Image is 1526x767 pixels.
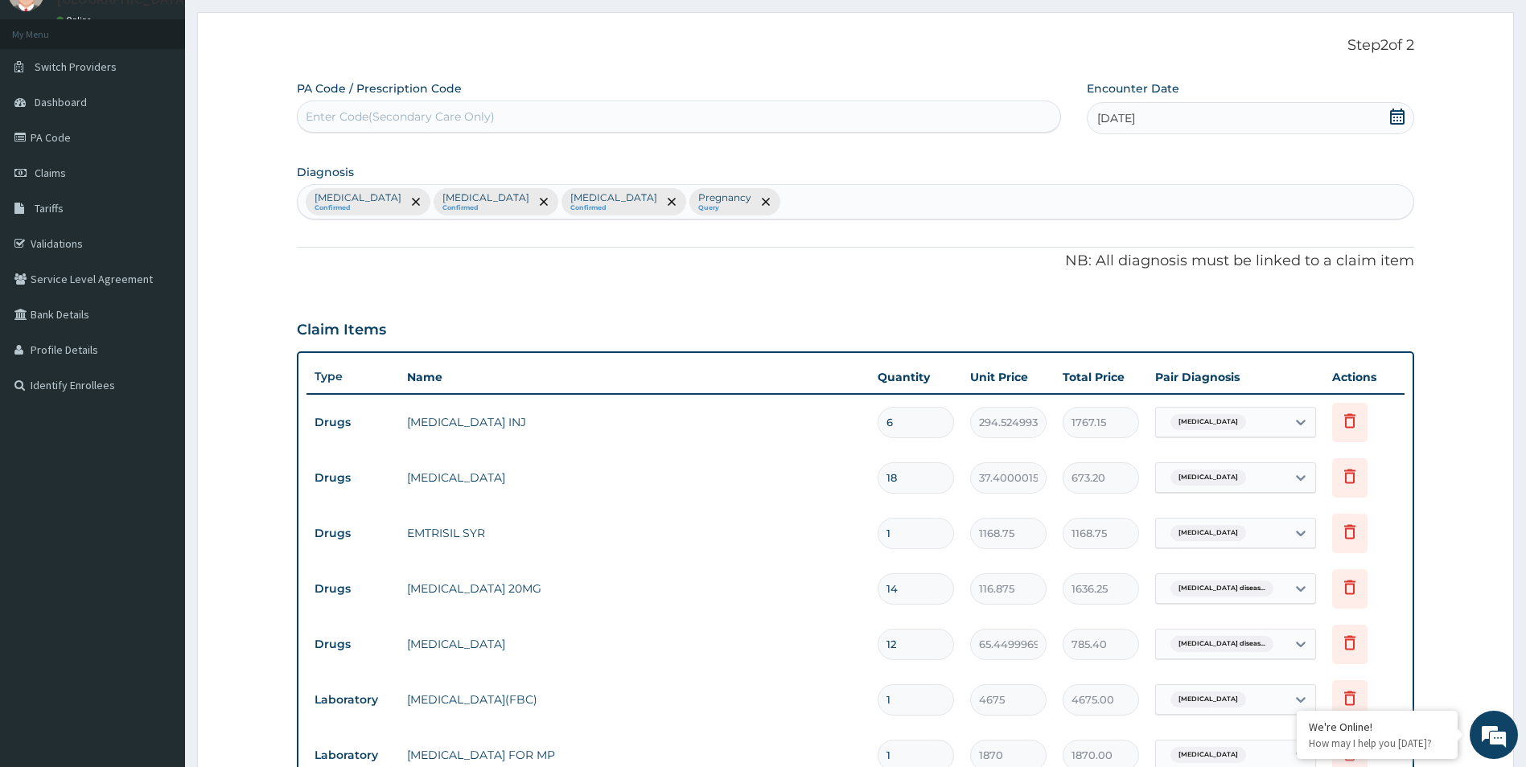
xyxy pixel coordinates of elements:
[698,204,751,212] small: Query
[399,461,870,494] td: [MEDICAL_DATA]
[399,572,870,605] td: [MEDICAL_DATA] 20MG
[399,406,870,438] td: [MEDICAL_DATA] INJ
[8,439,306,495] textarea: Type your message and hit 'Enter'
[297,251,1415,272] p: NB: All diagnosis must be linked to a claim item
[306,362,399,392] th: Type
[93,203,222,365] span: We're online!
[1087,80,1179,96] label: Encounter Date
[84,90,270,111] div: Chat with us now
[1170,414,1246,430] span: [MEDICAL_DATA]
[1324,361,1405,393] th: Actions
[537,195,551,209] span: remove selection option
[297,80,462,96] label: PA Code / Prescription Code
[35,201,64,215] span: Tariffs
[306,408,399,437] td: Drugs
[297,37,1415,55] p: Step 2 of 2
[1309,720,1446,734] div: We're Online!
[35,95,87,109] span: Dashboard
[306,109,495,125] div: Enter Code(Secondary Care Only)
[870,361,962,393] th: Quantity
[399,683,870,716] td: [MEDICAL_DATA](FBC)
[35,166,66,180] span: Claims
[570,191,657,204] p: [MEDICAL_DATA]
[1170,691,1246,708] span: [MEDICAL_DATA]
[306,630,399,659] td: Drugs
[1055,361,1147,393] th: Total Price
[570,204,657,212] small: Confirmed
[1170,747,1246,763] span: [MEDICAL_DATA]
[399,361,870,393] th: Name
[962,361,1055,393] th: Unit Price
[315,191,401,204] p: [MEDICAL_DATA]
[1170,525,1246,541] span: [MEDICAL_DATA]
[306,685,399,715] td: Laboratory
[30,80,65,121] img: d_794563401_company_1708531726252_794563401
[1170,580,1273,597] span: [MEDICAL_DATA] diseas...
[1309,736,1446,750] p: How may I help you today?
[1170,636,1273,652] span: [MEDICAL_DATA] diseas...
[1097,110,1135,126] span: [DATE]
[1170,470,1246,486] span: [MEDICAL_DATA]
[442,204,529,212] small: Confirmed
[306,519,399,548] td: Drugs
[56,14,95,26] a: Online
[35,59,117,74] span: Switch Providers
[1147,361,1324,393] th: Pair Diagnosis
[664,195,679,209] span: remove selection option
[399,517,870,549] td: EMTRISIL SYR
[698,191,751,204] p: Pregnancy
[759,195,773,209] span: remove selection option
[315,204,401,212] small: Confirmed
[264,8,302,47] div: Minimize live chat window
[297,322,386,339] h3: Claim Items
[442,191,529,204] p: [MEDICAL_DATA]
[409,195,423,209] span: remove selection option
[306,574,399,604] td: Drugs
[306,463,399,493] td: Drugs
[297,164,354,180] label: Diagnosis
[399,628,870,660] td: [MEDICAL_DATA]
